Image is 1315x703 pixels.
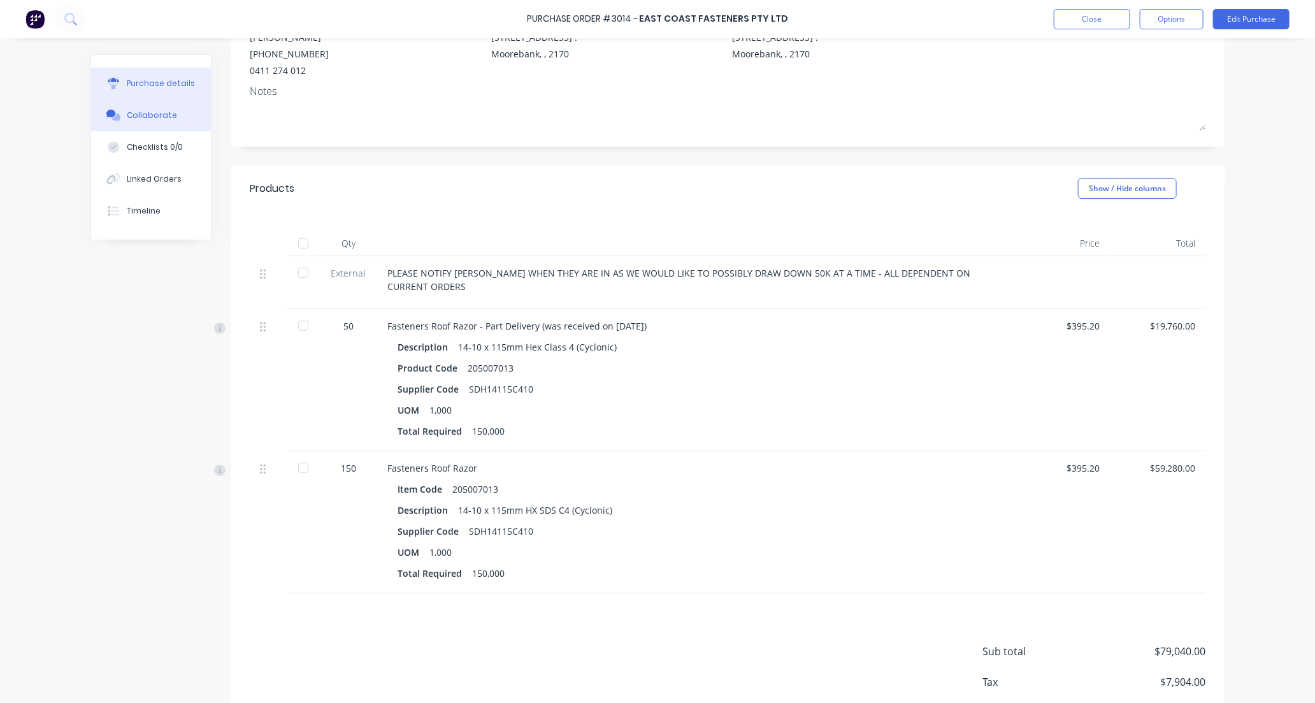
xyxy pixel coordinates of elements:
div: Product Code [398,359,468,377]
img: Factory [25,10,45,29]
div: Fasteners Roof Razor [387,461,1004,475]
div: 1,000 [429,401,452,419]
button: Linked Orders [91,163,211,195]
div: SDH14115C410 [469,522,533,540]
div: Notes [250,83,1205,99]
div: 150 [330,461,367,475]
div: $395.20 [1024,461,1100,475]
div: [PHONE_NUMBER] [250,47,329,61]
div: Products [250,181,294,196]
div: East Coast Fasteners Pty Ltd [639,13,788,26]
div: UOM [398,543,429,562]
div: 205007013 [468,359,514,377]
div: Moorebank, , 2170 [733,47,819,61]
div: $19,760.00 [1120,319,1195,333]
button: Collaborate [91,99,211,131]
div: SDH14115C410 [469,380,533,398]
div: PLEASE NOTIFY [PERSON_NAME] WHEN THEY ARE IN AS WE WOULD LIKE TO POSSIBLY DRAW DOWN 50K AT A TIME... [387,266,1004,293]
div: $395.20 [1024,319,1100,333]
span: $79,040.00 [1078,644,1205,659]
div: 205007013 [452,480,498,498]
button: Options [1140,9,1204,29]
div: Fasteners Roof Razor - Part Delivery (was received on [DATE]) [387,319,1004,333]
button: Show / Hide columns [1078,178,1177,199]
span: Tax [982,674,1078,690]
span: Sub total [982,644,1078,659]
div: 150,000 [472,422,505,440]
button: Timeline [91,195,211,227]
div: Supplier Code [398,380,469,398]
button: Close [1054,9,1130,29]
div: Collaborate [127,110,177,121]
div: Price [1014,231,1110,256]
div: Total [1110,231,1205,256]
button: Purchase details [91,68,211,99]
div: Description [398,501,458,519]
div: 150,000 [472,564,505,583]
div: Description [398,338,458,356]
div: Checklists 0/0 [127,141,183,153]
div: Purchase details [127,78,195,89]
div: Purchase Order #3014 - [527,13,638,26]
div: 1,000 [429,543,452,562]
div: 14-10 x 115mm Hex Class 4 (Cyclonic) [458,338,617,356]
div: Qty [320,231,377,256]
div: Moorebank, , 2170 [491,47,577,61]
div: $59,280.00 [1120,461,1195,475]
div: UOM [398,401,429,419]
span: External [330,266,367,280]
span: $7,904.00 [1078,674,1205,690]
button: Checklists 0/0 [91,131,211,163]
div: Timeline [127,205,161,217]
div: 14-10 x 115mm HX SDS C4 (Cyclonic) [458,501,612,519]
div: 0411 274 012 [250,64,329,77]
div: Total Required [398,564,472,583]
button: Edit Purchase [1213,9,1290,29]
div: Total Required [398,422,472,440]
div: Item Code [398,480,452,498]
div: Linked Orders [127,173,182,185]
div: Supplier Code [398,522,469,540]
div: 50 [330,319,367,333]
